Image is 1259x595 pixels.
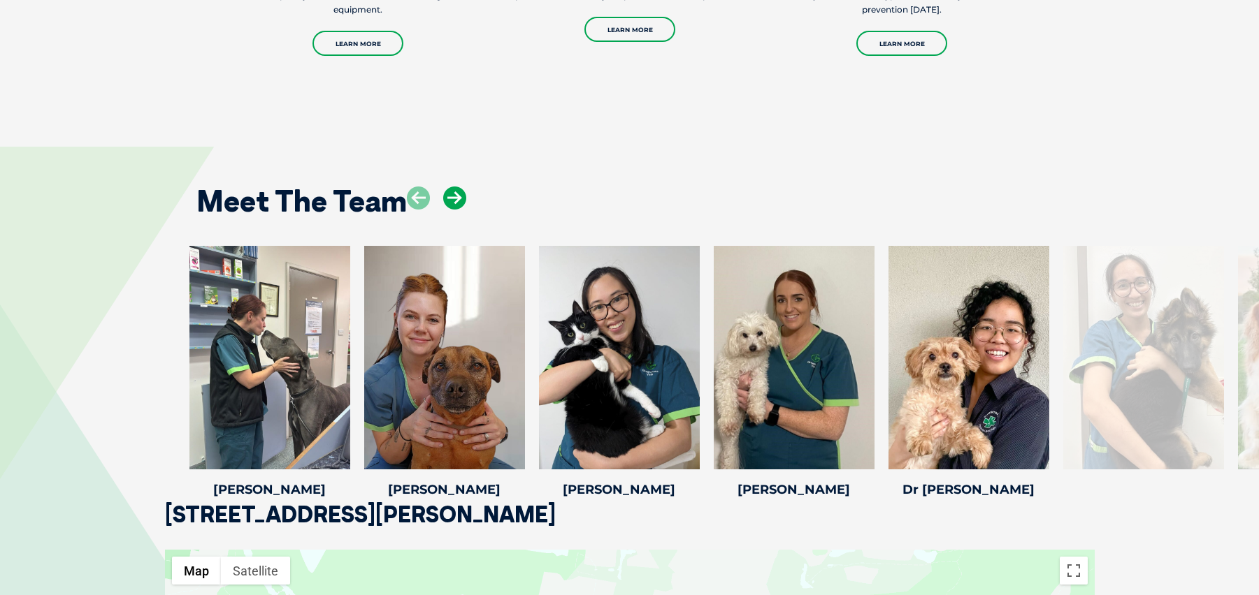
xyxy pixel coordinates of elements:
[221,557,290,585] button: Show satellite imagery
[196,186,407,216] h2: Meet The Team
[364,483,525,496] h4: [PERSON_NAME]
[312,31,403,56] a: Learn More
[1060,557,1088,585] button: Toggle fullscreen view
[539,483,700,496] h4: [PERSON_NAME]
[714,483,875,496] h4: [PERSON_NAME]
[189,483,350,496] h4: [PERSON_NAME]
[889,483,1049,496] h4: Dr [PERSON_NAME]
[856,31,947,56] a: Learn More
[584,17,675,42] a: Learn More
[172,557,221,585] button: Show street map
